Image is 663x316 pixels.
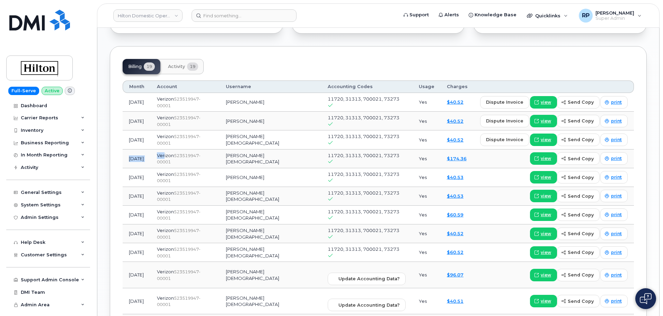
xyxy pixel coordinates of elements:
th: Accounting Codes [321,80,413,93]
a: print [600,115,628,127]
button: send copy [557,228,600,240]
span: send copy [568,99,594,105]
span: Alerts [444,11,459,18]
span: Super Admin [595,16,634,21]
span: 523519947-00001 [157,296,201,307]
a: print [600,269,628,281]
button: send copy [557,115,600,127]
span: view [541,99,551,105]
th: Username [220,80,321,93]
td: [PERSON_NAME][DEMOGRAPHIC_DATA] [220,262,321,288]
a: $40.52 [447,118,463,124]
a: print [600,134,628,146]
td: [PERSON_NAME][DEMOGRAPHIC_DATA] [220,130,321,149]
span: send copy [568,249,594,256]
td: [DATE] [123,168,151,187]
button: dispute invoice [480,96,529,109]
span: 523519947-00001 [157,228,201,240]
span: print [611,155,622,162]
td: Yes [413,93,441,112]
span: Verizon [157,295,174,301]
span: Verizon [157,134,174,139]
span: RP [582,11,590,20]
td: Yes [413,150,441,168]
td: [PERSON_NAME][DEMOGRAPHIC_DATA] [220,243,321,262]
a: view [530,246,557,259]
a: Alerts [434,8,464,22]
a: $40.52 [447,137,463,143]
button: send copy [557,152,600,165]
span: print [611,193,622,199]
span: Update Accounting Data? [338,302,400,308]
a: $60.52 [447,249,463,255]
span: 523519947-00001 [157,209,201,221]
th: Charges [441,80,474,93]
span: Support [409,11,429,18]
button: Update Accounting Data? [328,273,406,285]
span: 523519947-00001 [157,172,201,183]
span: 11720, 31313, 700021, 73273 [328,115,399,120]
a: print [600,96,628,109]
span: print [611,99,622,105]
span: Verizon [157,96,174,102]
a: view [530,115,557,127]
span: view [541,231,551,237]
td: Yes [413,224,441,243]
a: Knowledge Base [464,8,521,22]
td: Yes [413,206,441,224]
td: [DATE] [123,150,151,168]
td: [DATE] [123,262,151,288]
a: view [530,96,557,109]
span: dispute invoice [486,118,523,124]
td: [PERSON_NAME][DEMOGRAPHIC_DATA] [220,206,321,224]
button: send copy [557,134,600,146]
span: Verizon [157,190,174,196]
span: print [611,272,622,278]
button: send copy [557,171,600,183]
span: send copy [568,230,594,237]
a: view [530,171,557,183]
td: Yes [413,262,441,288]
a: $40.51 [447,298,463,304]
span: send copy [568,212,594,218]
span: 523519947-00001 [157,153,201,165]
span: dispute invoice [486,136,523,143]
a: print [600,246,628,259]
span: Quicklinks [535,13,560,18]
a: print [600,295,628,307]
a: $40.52 [447,99,463,105]
a: $40.52 [447,231,463,236]
span: print [611,231,622,237]
a: $96.07 [447,272,463,277]
span: 11720, 31313, 700021, 73273 [328,246,399,252]
span: Activity [168,64,185,69]
a: print [600,171,628,183]
span: 523519947-00001 [157,96,201,108]
span: print [611,137,622,143]
span: view [541,193,551,199]
th: Usage [413,80,441,93]
span: send copy [568,155,594,162]
a: view [530,208,557,221]
span: 11720, 31313, 700021, 73273 [328,171,399,177]
a: view [530,269,557,281]
td: Yes [413,288,441,315]
span: view [541,118,551,124]
span: Verizon [157,246,174,252]
a: view [530,152,557,165]
a: print [600,208,628,221]
span: 11720, 31313, 700021, 73273 [328,96,399,102]
a: $40.53 [447,193,463,199]
th: Account [151,80,220,93]
span: Knowledge Base [475,11,516,18]
span: send copy [568,298,594,305]
button: Update Accounting Data? [328,299,406,311]
a: $40.53 [447,174,463,180]
td: Yes [413,243,441,262]
td: [DATE] [123,288,151,315]
span: send copy [568,193,594,199]
span: print [611,298,622,304]
span: 523519947-00001 [157,115,201,127]
td: Yes [413,130,441,149]
button: send copy [557,208,600,221]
